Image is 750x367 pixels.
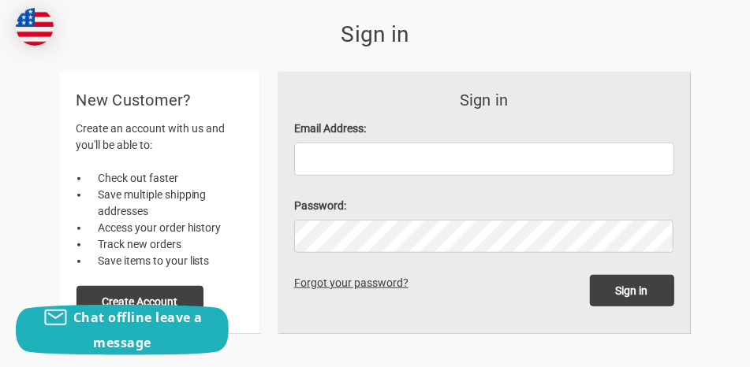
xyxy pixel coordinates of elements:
h3: Sign in [294,88,674,112]
a: Create Account [76,295,204,307]
h1: Sign in [60,18,691,51]
li: Track new orders [89,236,244,253]
li: Check out faster [89,170,244,187]
li: Access your order history [89,220,244,236]
li: Save multiple shipping addresses [89,187,244,220]
input: Sign in [590,275,674,306]
a: Forgot your password? [294,276,414,289]
p: Create an account with us and you'll be able to: [76,120,244,154]
span: Chat offline leave a message [73,309,203,351]
button: Chat offline leave a message [16,305,229,355]
h2: New Customer? [76,88,244,112]
label: Email Address: [294,120,674,137]
button: Create Account [76,286,204,317]
label: Password: [294,198,674,214]
li: Save items to your lists [89,253,244,269]
img: duty and tax information for United States [16,8,54,46]
iframe: Google Customer Reviews [620,324,750,367]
